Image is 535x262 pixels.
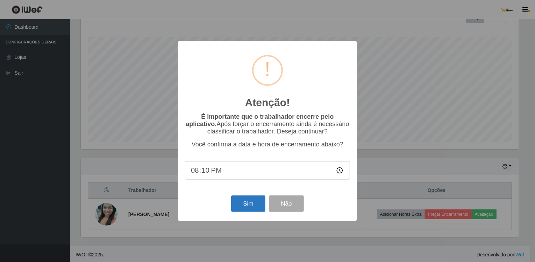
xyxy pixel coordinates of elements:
p: Você confirma a data e hora de encerramento abaixo? [185,141,350,148]
h2: Atenção! [245,96,290,109]
button: Não [269,195,304,212]
b: É importante que o trabalhador encerre pelo aplicativo. [186,113,334,127]
p: Após forçar o encerramento ainda é necessário classificar o trabalhador. Deseja continuar? [185,113,350,135]
button: Sim [231,195,265,212]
